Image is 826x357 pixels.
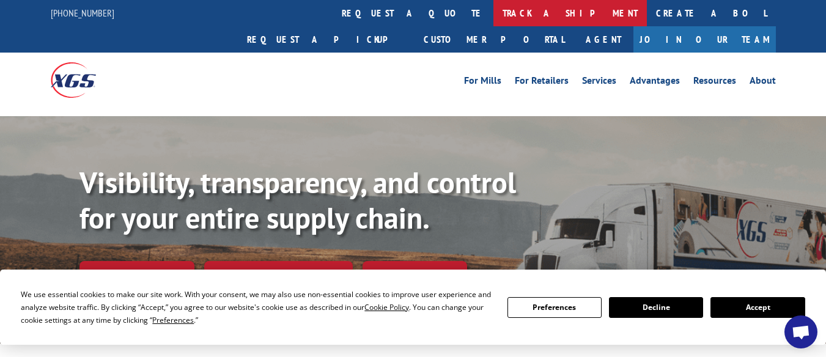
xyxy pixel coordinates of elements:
button: Decline [609,297,703,318]
a: For Mills [464,76,501,89]
span: Cookie Policy [364,302,409,312]
a: Join Our Team [633,26,776,53]
a: Advantages [630,76,680,89]
div: Open chat [784,315,817,348]
a: Track shipment [79,261,194,287]
a: Resources [693,76,736,89]
a: Agent [573,26,633,53]
a: [PHONE_NUMBER] [51,7,114,19]
button: Accept [710,297,805,318]
a: Request a pickup [238,26,415,53]
a: Calculate transit time [204,261,353,287]
b: Visibility, transparency, and control for your entire supply chain. [79,163,516,237]
a: About [750,76,776,89]
a: For Retailers [515,76,569,89]
a: XGS ASSISTANT [363,261,467,287]
a: Services [582,76,616,89]
button: Preferences [507,297,602,318]
span: Preferences [152,315,194,325]
a: Customer Portal [415,26,573,53]
div: We use essential cookies to make our site work. With your consent, we may also use non-essential ... [21,288,492,326]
